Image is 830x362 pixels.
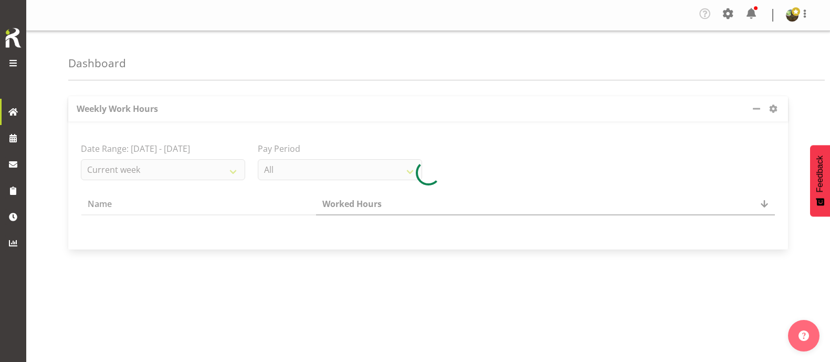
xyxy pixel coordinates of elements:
span: Feedback [815,156,825,192]
img: help-xxl-2.png [799,330,809,341]
img: Rosterit icon logo [3,26,24,49]
img: filipo-iupelid4dee51ae661687a442d92e36fb44151.png [786,9,799,22]
h4: Dashboard [68,57,126,69]
button: Feedback - Show survey [810,145,830,216]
